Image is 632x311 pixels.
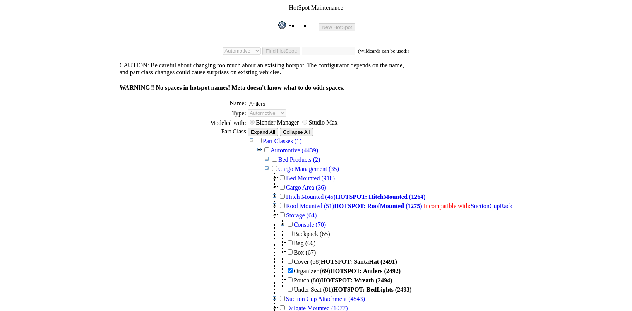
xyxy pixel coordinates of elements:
a: Suction Cup Attachment (4543) [286,296,365,302]
a: Cargo Management (35) [278,166,339,172]
label: Studio Max [308,119,337,126]
img: Expand Suction Cup Attachment (4543) [271,294,278,302]
img: Expand Cargo Area (36) [271,183,278,190]
span: Cover (68) [294,258,397,265]
span: Box (67) [294,249,316,256]
font: Incompatible with: [424,203,471,209]
img: Expand Hitch Mounted (45) <b>HOTSPOT: HitchMounted (1264)</b> [271,192,278,200]
small: (Wildcards can be used!) [358,48,409,54]
input: Collapse All [280,128,313,136]
span: Bag (66) [294,240,315,246]
b: WARNING!! No spaces in hotspot names! Meta doesn't know what to do with spaces. [120,84,344,91]
a: Automotive (4439) [271,147,318,154]
img: Expand Tailgate Mounted (1077) [271,303,278,311]
span: Organizer (69) [294,268,401,274]
b: HOTSPOT: BedLights (2493) [333,286,411,293]
label: Blender Manager [256,119,299,126]
: Roof Mounted (51)HOTSPOT: RoofMounted (1275) Incompatible with:SuctionCupRack [286,203,512,209]
img: Collapse Part Classes (1) [248,136,255,144]
b: HOTSPOT: Wreath (2494) [321,277,392,284]
a: Part Classes (1) [263,138,301,144]
td: Name: [119,99,247,108]
b: HOTSPOT: HitchMounted (1264) [336,193,426,200]
img: Expand Roof Mounted (51) <b>HOTSPOT: RoofMounted (1275)</b> <font color="red">Incompatible with:<... [271,201,278,209]
a: Storage (64) [286,212,317,219]
img: Collapse Cargo Management (35) [263,164,271,172]
td: Modeled with: [119,118,247,127]
span: Under Seat (81) [294,286,412,293]
a: Bed Mounted (918) [286,175,335,181]
a: Console (70) [294,221,326,228]
img: Expand Console (70) [279,220,286,227]
a: Bed Products (2) [278,156,320,163]
img: Expand Bed Mounted (918) [271,173,278,181]
b: HOTSPOT: Antlers (2492) [330,268,401,274]
b: HOTSPOT: SantaHat (2491) [321,258,397,265]
img: maint.gif [278,21,317,29]
input: New HotSpot [319,23,355,31]
img: Collapse Storage (64) [271,210,278,218]
a: Cargo Area (36) [286,184,326,191]
img: Expand Bed Products (2) [263,155,271,162]
img: Collapse Automotive (4439) [255,145,263,153]
td: Type: [119,109,247,117]
input: Find HotSpot: [262,47,300,55]
span: Backpack (65) [294,231,330,237]
b: HOTSPOT: RoofMounted (1275) [334,203,422,209]
td: HotSpot Maintenance [119,4,513,12]
a: Hitch Mounted (45)HOTSPOT: HitchMounted (1264) [286,193,426,200]
td: CAUTION: Be careful about changing too much about an existing hotspot. The configurator depends o... [119,62,513,83]
input: Expand All [248,128,278,136]
span: Pouch (80) [294,277,392,284]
